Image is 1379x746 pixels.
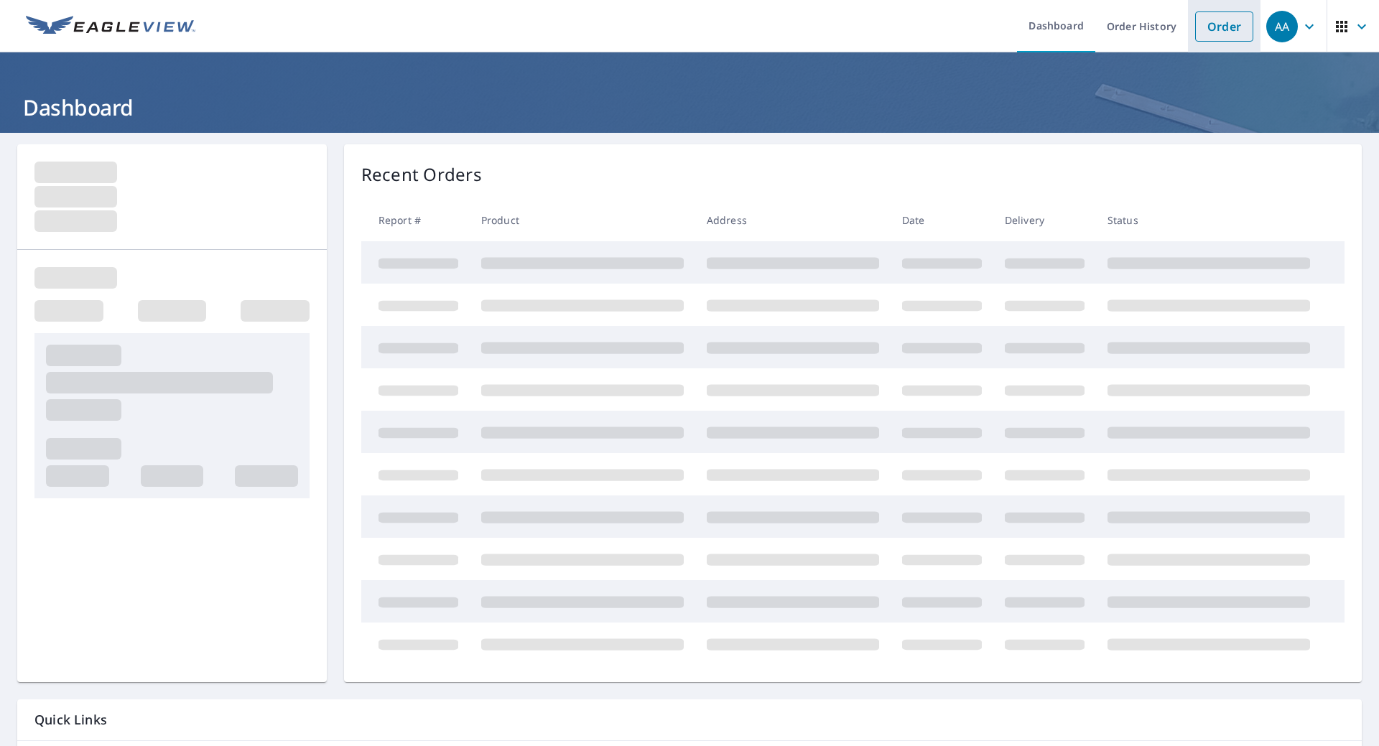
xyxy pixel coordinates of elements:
div: AA [1266,11,1298,42]
th: Address [695,199,891,241]
th: Product [470,199,695,241]
th: Delivery [993,199,1096,241]
p: Recent Orders [361,162,482,187]
th: Date [891,199,993,241]
img: EV Logo [26,16,195,37]
p: Quick Links [34,711,1345,729]
h1: Dashboard [17,93,1362,122]
th: Report # [361,199,470,241]
a: Order [1195,11,1253,42]
th: Status [1096,199,1322,241]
